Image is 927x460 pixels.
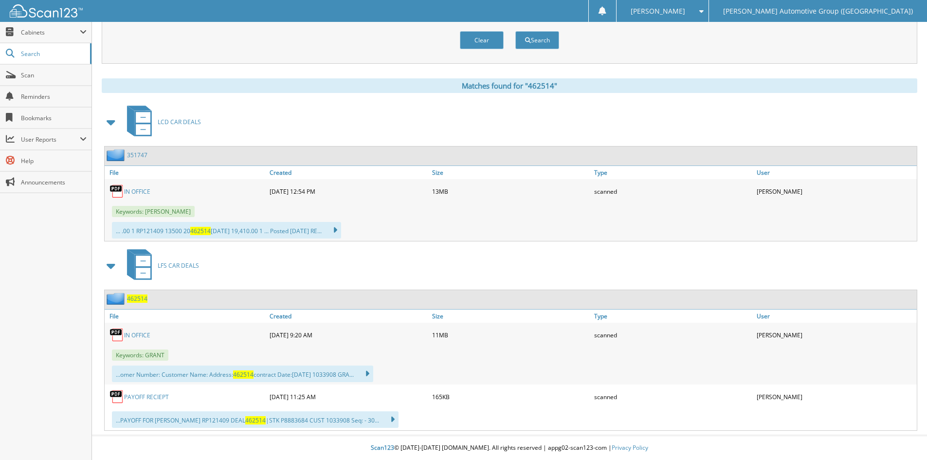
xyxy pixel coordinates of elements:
div: ...PAYOFF FOR [PERSON_NAME] RP121409 DEAL |STK P8883684 CUST 1033908 Seq: - 30... [112,411,399,428]
span: 462514 [190,227,211,235]
span: 462514 [245,416,266,424]
a: File [105,310,267,323]
span: Scan123 [371,443,394,452]
a: Type [592,310,754,323]
div: [PERSON_NAME] [754,325,917,345]
a: IN OFFICE [124,331,150,339]
span: Keywords: [PERSON_NAME] [112,206,195,217]
img: PDF.png [109,389,124,404]
span: Scan [21,71,87,79]
span: Help [21,157,87,165]
div: 13MB [430,182,592,201]
span: LFS CAR DEALS [158,261,199,270]
a: IN OFFICE [124,187,150,196]
a: Privacy Policy [612,443,648,452]
span: Cabinets [21,28,80,37]
iframe: Chat Widget [878,413,927,460]
span: Bookmarks [21,114,87,122]
a: User [754,166,917,179]
span: [PERSON_NAME] [631,8,685,14]
img: PDF.png [109,328,124,342]
a: File [105,166,267,179]
a: Size [430,310,592,323]
span: Announcements [21,178,87,186]
img: folder2.png [107,293,127,305]
button: Search [515,31,559,49]
img: folder2.png [107,149,127,161]
a: 351747 [127,151,147,159]
div: [DATE] 12:54 PM [267,182,430,201]
div: scanned [592,387,754,406]
div: 165KB [430,387,592,406]
a: PAYOFF RECIEPT [124,393,169,401]
div: scanned [592,182,754,201]
a: Created [267,166,430,179]
img: PDF.png [109,184,124,199]
a: LFS CAR DEALS [121,246,199,285]
div: [PERSON_NAME] [754,182,917,201]
div: ...omer Number: Customer Name: Address: contract Date:[DATE] 1033908 GRA... [112,366,373,382]
span: [PERSON_NAME] Automotive Group ([GEOGRAPHIC_DATA]) [723,8,913,14]
div: 11MB [430,325,592,345]
a: Type [592,166,754,179]
div: © [DATE]-[DATE] [DOMAIN_NAME]. All rights reserved | appg02-scan123-com | [92,436,927,460]
div: ... .00 1 RP121409 13500 20 [DATE] 19,410.00 1 ... Posted [DATE] RE... [112,222,341,239]
div: [DATE] 11:25 AM [267,387,430,406]
a: LCD CAR DEALS [121,103,201,141]
a: 462514 [127,294,147,303]
a: Created [267,310,430,323]
span: Search [21,50,85,58]
span: LCD CAR DEALS [158,118,201,126]
div: scanned [592,325,754,345]
span: User Reports [21,135,80,144]
div: Matches found for "462514" [102,78,917,93]
div: [PERSON_NAME] [754,387,917,406]
span: Keywords: GRANT [112,350,168,361]
img: scan123-logo-white.svg [10,4,83,18]
span: 462514 [233,370,254,379]
span: Reminders [21,92,87,101]
a: Size [430,166,592,179]
a: User [754,310,917,323]
div: [DATE] 9:20 AM [267,325,430,345]
button: Clear [460,31,504,49]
